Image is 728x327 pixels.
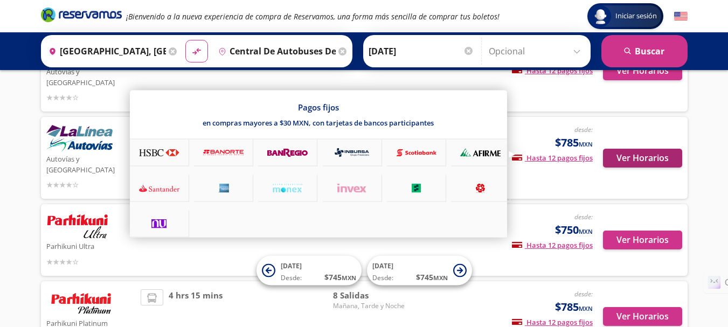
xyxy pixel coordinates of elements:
p: Autovías y [GEOGRAPHIC_DATA] [46,65,136,88]
button: [DATE]Desde:$745MXN [256,256,362,286]
img: Parhikuni Ultra [46,212,109,239]
small: MXN [342,274,356,282]
p: Autovías y [GEOGRAPHIC_DATA] [46,152,136,175]
span: $ 745 [324,272,356,283]
small: MXN [433,274,448,282]
span: Hasta 12 pagos fijos [512,317,593,327]
span: $ 745 [416,272,448,283]
span: Iniciar sesión [611,11,661,22]
span: Mañana, Tarde y Noche [333,301,408,311]
input: Buscar Origen [44,38,166,65]
a: Brand Logo [41,6,122,26]
small: MXN [579,227,593,235]
span: Hasta 12 pagos fijos [512,240,593,250]
span: $750 [555,222,593,238]
em: desde: [574,289,593,298]
small: MXN [579,140,593,148]
button: Ver Horarios [603,61,682,80]
span: [DATE] [281,261,302,270]
span: Hasta 12 pagos fijos [512,66,593,75]
span: Desde: [281,273,302,283]
small: MXN [579,304,593,312]
button: Ver Horarios [603,149,682,168]
em: desde: [574,125,593,134]
span: Hasta 12 pagos fijos [512,153,593,163]
input: Opcional [489,38,585,65]
em: desde: [574,212,593,221]
p: en compras mayores a $30 MXN, con tarjetas de bancos participantes [203,118,434,128]
p: Parhikuni Ultra [46,239,136,252]
span: [DATE] [372,261,393,270]
span: 8 Salidas [333,289,408,302]
span: 5 hrs 5 mins [169,38,218,103]
img: Parhikuni Platinum [46,289,116,316]
i: Brand Logo [41,6,122,23]
input: Buscar Destino [214,38,336,65]
span: Desde: [372,273,393,283]
em: ¡Bienvenido a la nueva experiencia de compra de Reservamos, una forma más sencilla de comprar tus... [126,11,500,22]
button: [DATE]Desde:$745MXN [367,256,472,286]
button: Ver Horarios [603,307,682,326]
span: $785 [555,299,593,315]
input: Elegir Fecha [369,38,474,65]
button: English [674,10,688,23]
button: Buscar [601,35,688,67]
span: $785 [555,135,593,151]
p: Pagos fijos [298,102,339,113]
img: Autovías y La Línea [46,125,113,152]
span: 5 hrs 20 mins [169,212,223,268]
button: Ver Horarios [603,231,682,249]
